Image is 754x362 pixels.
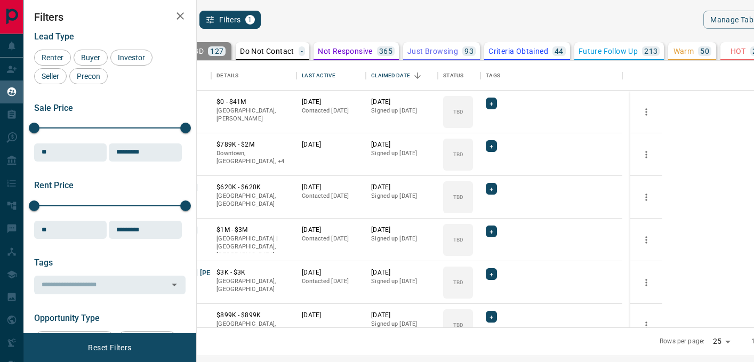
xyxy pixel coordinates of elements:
p: [GEOGRAPHIC_DATA], [GEOGRAPHIC_DATA] [216,277,291,294]
button: Filters1 [199,11,261,29]
p: $789K - $2M [216,140,291,149]
p: [DATE] [371,226,432,235]
p: Rows per page: [660,337,704,346]
button: more [638,189,654,205]
p: [DATE] [302,140,360,149]
p: [DATE] [302,268,360,277]
button: Open [167,277,182,292]
p: $899K - $899K [216,311,291,320]
p: [GEOGRAPHIC_DATA] | [GEOGRAPHIC_DATA], [GEOGRAPHIC_DATA] [216,235,291,260]
button: more [638,317,654,333]
div: Last Active [296,61,366,91]
p: TBD [453,236,463,244]
div: Claimed Date [371,61,410,91]
span: Seller [38,72,63,81]
p: $0 - $41M [216,98,291,107]
p: Signed up [DATE] [371,277,432,286]
div: Status [443,61,463,91]
p: Not Responsive [318,47,373,55]
div: Last Active [302,61,335,91]
p: TBD [453,150,463,158]
p: [DATE] [371,311,432,320]
p: TBD [453,108,463,116]
p: 213 [644,47,657,55]
p: $3K - $3K [216,268,291,277]
p: [DATE] [302,98,360,107]
span: Tags [34,258,53,268]
div: Claimed Date [366,61,438,91]
p: Signed up [DATE] [371,107,432,115]
p: Contacted [DATE] [302,277,360,286]
p: [DATE] [302,311,360,320]
button: more [638,104,654,120]
p: [GEOGRAPHIC_DATA], [GEOGRAPHIC_DATA] [216,192,291,208]
p: Contacted [DATE] [302,192,360,200]
p: TBD [453,321,463,329]
p: Future Follow Up [579,47,638,55]
button: [PERSON_NAME] [PERSON_NAME] [142,268,255,278]
span: Buyer [77,53,104,62]
span: Sale Price [34,103,73,113]
div: 25 [709,334,734,349]
p: $1M - $3M [216,226,291,235]
p: [DATE] [371,268,432,277]
span: + [490,311,493,322]
div: Tags [486,61,500,91]
p: [DATE] [302,226,360,235]
p: [GEOGRAPHIC_DATA], [GEOGRAPHIC_DATA] [216,320,291,336]
p: HOT [731,47,746,55]
span: 1 [246,16,254,23]
span: Investor [114,53,149,62]
div: + [486,98,497,109]
div: + [486,311,497,323]
p: - [301,47,303,55]
h2: Filters [34,11,186,23]
div: Details [216,61,238,91]
p: [GEOGRAPHIC_DATA], [PERSON_NAME] [216,107,291,123]
p: $620K - $620K [216,183,291,192]
span: Rent Price [34,180,74,190]
div: Name [137,61,211,91]
button: more [638,147,654,163]
span: Lead Type [34,31,74,42]
p: [DATE] [371,183,432,192]
p: Signed up [DATE] [371,320,432,328]
div: Precon [69,68,108,84]
span: + [490,226,493,237]
p: TBD [453,278,463,286]
span: + [490,269,493,279]
button: Sort [410,68,425,83]
div: Renter [34,50,71,66]
p: Just Browsing [407,47,458,55]
div: + [486,140,497,152]
p: Warm [673,47,694,55]
p: 127 [210,47,223,55]
div: Seller [34,68,67,84]
span: + [490,183,493,194]
p: 365 [379,47,392,55]
p: [DATE] [371,140,432,149]
span: Precon [73,72,104,81]
p: North York, York Crosstown, Midtown | Central, Toronto [216,149,291,166]
div: Buyer [74,50,108,66]
div: Details [211,61,296,91]
p: Contacted [DATE] [302,107,360,115]
span: + [490,141,493,151]
div: + [486,226,497,237]
div: + [486,268,497,280]
div: + [486,183,497,195]
button: more [638,232,654,248]
p: Signed up [DATE] [371,192,432,200]
button: Reset Filters [81,339,138,357]
p: Do Not Contact [240,47,294,55]
span: Opportunity Type [34,313,100,323]
p: TBD [453,193,463,201]
p: Contacted [DATE] [302,235,360,243]
p: Criteria Obtained [488,47,548,55]
button: more [638,275,654,291]
p: 50 [700,47,709,55]
div: Investor [110,50,153,66]
p: Signed up [DATE] [371,235,432,243]
div: Tags [480,61,622,91]
p: 93 [464,47,474,55]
